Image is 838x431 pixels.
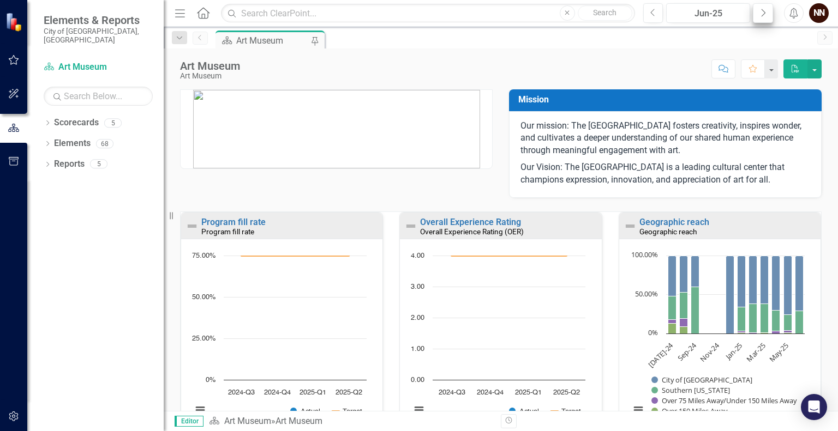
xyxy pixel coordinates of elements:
span: Search [593,8,616,17]
path: Jan-25, 31. Southern Missouri. [737,307,745,331]
button: View chart menu, Chart [193,403,208,418]
button: Show Target [551,407,581,415]
g: City of Springfield, bar series 1 of 4 with 12 bars. [668,256,803,334]
path: Sep-24, 40. City of Springfield. [691,256,699,287]
path: Jun-25, 29. Southern Missouri. [795,311,803,334]
div: Art Museum [180,60,240,72]
div: Art Museum [236,34,308,47]
svg: Interactive chart [405,250,591,427]
text: 75.00% [192,252,216,259]
img: ClearPoint Strategy [5,11,26,32]
div: Chart. Highcharts interactive chart. [187,250,377,427]
path: Dec-24, 100. City of Springfield. [726,256,734,334]
path: Feb-25, 1. Over 75 Miles Away/Under 150 Miles Away. [749,333,757,334]
text: 2024-Q4 [264,389,291,396]
text: Mar-25 [744,341,767,364]
text: 1.00 [411,345,424,353]
text: May-25 [767,341,790,365]
path: May-25, 1. Over 150 Miles Away. [783,333,792,334]
path: Jul-24, 5. Over 75 Miles Away/Under 150 Miles Away. [668,320,676,324]
button: Show Southern Missouri [651,385,722,395]
span: Editor [175,416,203,427]
div: 5 [90,160,107,169]
div: Art Museum [276,416,322,426]
small: Program fill rate [201,227,254,236]
small: City of [GEOGRAPHIC_DATA], [GEOGRAPHIC_DATA] [44,27,153,45]
button: Show Actual [290,407,320,415]
button: NN [809,3,829,23]
text: Nov-24 [698,341,721,364]
h3: Mission [518,95,816,105]
text: 2024-Q3 [228,389,255,396]
div: 5 [104,118,122,128]
div: Double-Click to Edit [399,212,602,431]
small: Geographic reach [639,227,697,236]
button: View chart menu, Chart [411,403,427,418]
text: 2024-Q4 [477,389,504,396]
svg: Interactive chart [187,250,372,427]
input: Search ClearPoint... [221,4,635,23]
text: 0% [206,377,216,384]
path: Apr-25, 3. Over 75 Miles Away/Under 150 Miles Away. [771,331,780,334]
img: Not Defined [624,220,637,233]
a: Art Museum [224,416,271,426]
button: Search [578,5,632,21]
div: Double-Click to Edit [619,212,821,431]
text: 2025-Q2 [336,389,362,396]
svg: Interactive chart [625,250,810,427]
a: Program fill rate [201,217,266,227]
div: Jun-25 [670,7,746,20]
path: Aug-24, 9. Over 150 Miles Away. [679,327,687,334]
path: Mar-25, 1. Over 150 Miles Away. [760,333,768,334]
text: 2025-Q1 [300,389,326,396]
text: 2025-Q2 [553,389,580,396]
path: Jul-24, 30. Southern Missouri. [668,296,676,320]
path: Feb-25, 62. City of Springfield. [749,256,757,304]
div: Double-Click to Edit [181,212,383,431]
text: Sep-24 [675,341,698,363]
a: Elements [54,137,91,150]
input: Search Below... [44,87,153,106]
text: Jan-25 [722,341,744,363]
path: Apr-25, 70. City of Springfield. [771,256,780,311]
p: Our Vision: The [GEOGRAPHIC_DATA] is a leading cultural center that champions expression, innovat... [520,159,810,186]
g: Target, series 2 of 2. Line with 4 data points. [450,253,569,258]
path: Mar-25, 62. City of Springfield. [760,256,768,304]
text: 2024-Q3 [439,389,465,396]
path: May-25, 3. Over 75 Miles Away/Under 150 Miles Away. [783,331,792,333]
img: Not Defined [404,220,417,233]
button: Jun-25 [666,3,750,23]
text: 100.00% [631,250,658,259]
path: May-25, 20. Southern Missouri. [783,315,792,331]
text: 0.00 [411,377,424,384]
path: Jan-25, 66. City of Springfield. [737,256,745,307]
text: 3.00 [411,283,424,290]
div: Open Intercom Messenger [801,394,827,420]
div: Chart. Highcharts interactive chart. [405,250,596,427]
path: Jul-24, 52. City of Springfield. [668,256,676,296]
button: Show Over 150 Miles Away [651,406,729,416]
button: Show City of Springfield [651,375,719,385]
g: Southern Missouri, bar series 2 of 4 with 12 bars. [668,287,803,334]
a: Reports [54,158,85,171]
text: 25.00% [192,335,216,342]
text: 2.00 [411,314,424,321]
button: Show Target [332,407,362,415]
path: Feb-25, 37. Southern Missouri. [749,304,757,333]
path: Sep-24, 60. Southern Missouri. [691,287,699,334]
path: Aug-24, 34. Southern Missouri. [679,293,687,319]
path: Aug-24, 47. City of Springfield. [679,256,687,293]
path: Mar-25, 37. Southern Missouri. [760,304,768,333]
text: 4.00 [411,252,424,259]
span: Elements & Reports [44,14,153,27]
text: 2025-Q1 [515,389,542,396]
img: Not Defined [185,220,199,233]
path: Jun-25, 71. City of Springfield. [795,256,803,311]
path: May-25, 76. City of Springfield. [783,256,792,315]
a: Scorecards [54,117,99,129]
button: View chart menu, Chart [631,403,646,418]
button: Show Actual [509,407,539,415]
path: Jan-25, 1. Over 150 Miles Away. [737,333,745,334]
div: Art Museum [180,72,240,80]
text: 50.00% [192,294,216,301]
